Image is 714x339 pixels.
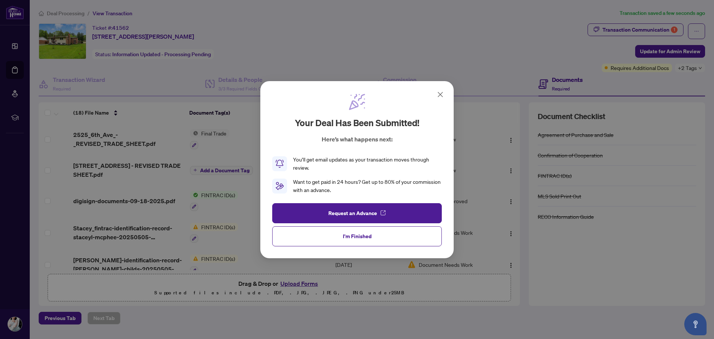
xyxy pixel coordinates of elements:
[293,178,442,194] div: Want to get paid in 24 hours? Get up to 80% of your commission with an advance.
[295,117,419,129] h2: Your deal has been submitted!
[684,313,707,335] button: Open asap
[272,203,442,223] button: Request an Advance
[343,230,372,242] span: I'm Finished
[322,135,393,144] p: Here’s what happens next:
[328,207,377,219] span: Request an Advance
[293,156,442,172] div: You’ll get email updates as your transaction moves through review.
[272,226,442,246] button: I'm Finished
